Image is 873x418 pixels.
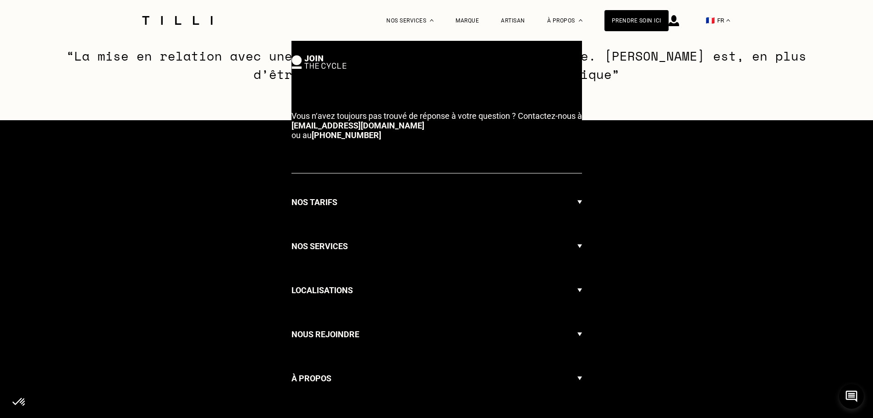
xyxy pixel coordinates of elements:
h3: Nos tarifs [291,195,337,209]
img: Logo du service de couturière Tilli [139,16,216,25]
img: Flèche menu déroulant [577,275,582,306]
h3: Localisations [291,284,353,297]
img: Menu déroulant [430,19,434,22]
img: menu déroulant [726,19,730,22]
h3: Nous rejoindre [291,328,359,341]
a: Artisan [501,17,525,24]
img: Menu déroulant à propos [579,19,582,22]
img: Flèche menu déroulant [577,187,582,217]
a: Marque [456,17,479,24]
img: Flèche menu déroulant [577,231,582,262]
img: icône connexion [669,15,679,26]
a: Prendre soin ici [604,10,669,31]
p: “La mise en relation avec une professionnelle m’a beaucoup rassurée. [PERSON_NAME] est, en plus d... [62,47,811,84]
span: 🇫🇷 [706,16,715,25]
p: ou au [291,111,582,140]
img: logo Join The Cycle [291,55,346,69]
h3: À propos [291,372,331,385]
a: [PHONE_NUMBER] [312,130,381,140]
span: Vous n‘avez toujours pas trouvé de réponse à votre question ? Contactez-nous à [291,111,582,121]
a: [EMAIL_ADDRESS][DOMAIN_NAME] [291,121,424,130]
img: Flèche menu déroulant [577,319,582,350]
h3: Nos services [291,240,348,253]
img: Flèche menu déroulant [577,363,582,394]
